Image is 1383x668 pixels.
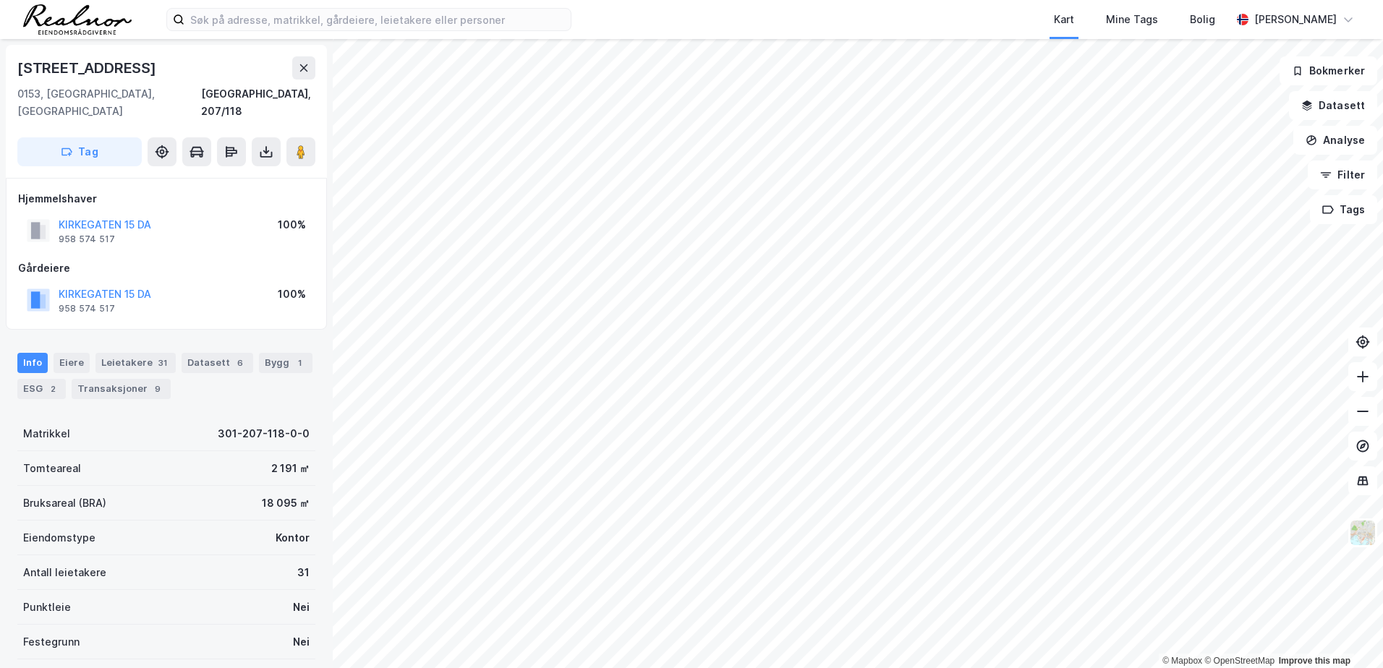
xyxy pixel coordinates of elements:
button: Datasett [1289,91,1377,120]
button: Filter [1308,160,1377,189]
div: 0153, [GEOGRAPHIC_DATA], [GEOGRAPHIC_DATA] [17,85,201,120]
div: 31 [156,356,170,370]
div: Mine Tags [1106,11,1158,28]
div: Hjemmelshaver [18,190,315,207]
div: Eiere [54,353,90,373]
button: Analyse [1293,126,1377,155]
iframe: Chat Widget [1311,599,1383,668]
button: Tag [17,137,142,166]
div: Leietakere [95,353,176,373]
a: OpenStreetMap [1204,656,1275,666]
div: Transaksjoner [72,379,171,399]
div: 100% [278,286,306,303]
div: [GEOGRAPHIC_DATA], 207/118 [201,85,315,120]
div: Antall leietakere [23,564,106,581]
button: Bokmerker [1280,56,1377,85]
div: Punktleie [23,599,71,616]
input: Søk på adresse, matrikkel, gårdeiere, leietakere eller personer [184,9,571,30]
div: 301-207-118-0-0 [218,425,310,442]
div: Info [17,353,48,373]
div: Kontor [276,529,310,547]
div: [PERSON_NAME] [1254,11,1337,28]
button: Tags [1310,195,1377,224]
div: 18 095 ㎡ [262,494,310,512]
div: Bolig [1190,11,1215,28]
img: realnor-logo.934646d98de889bb5806.png [23,4,132,35]
img: Z [1349,519,1376,547]
div: [STREET_ADDRESS] [17,56,159,80]
div: Eiendomstype [23,529,95,547]
div: 9 [150,382,165,396]
div: Gårdeiere [18,260,315,277]
div: ESG [17,379,66,399]
div: 31 [297,564,310,581]
div: 2 [46,382,60,396]
div: Nei [293,633,310,651]
div: Matrikkel [23,425,70,442]
div: 2 191 ㎡ [271,460,310,477]
a: Improve this map [1279,656,1350,666]
div: 958 574 517 [59,234,115,245]
div: Bygg [259,353,312,373]
div: 100% [278,216,306,234]
div: 1 [292,356,307,370]
div: Datasett [182,353,253,373]
div: Kart [1054,11,1074,28]
div: Festegrunn [23,633,80,651]
div: Kontrollprogram for chat [1311,599,1383,668]
div: Bruksareal (BRA) [23,494,106,512]
div: Nei [293,599,310,616]
div: 6 [233,356,247,370]
a: Mapbox [1162,656,1202,666]
div: 958 574 517 [59,303,115,314]
div: Tomteareal [23,460,81,477]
